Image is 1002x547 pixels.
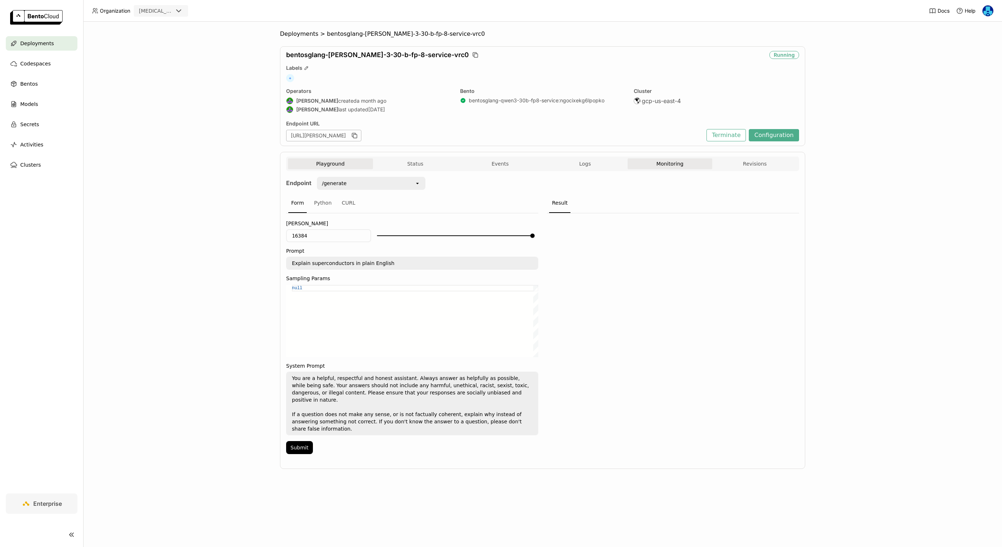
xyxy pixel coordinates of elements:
[322,180,347,187] div: /generate
[549,193,570,213] div: Result
[20,100,38,108] span: Models
[286,106,451,113] div: last updated
[20,59,51,68] span: Codespaces
[929,7,950,14] a: Docs
[373,158,458,169] button: Status
[6,36,77,51] a: Deployments
[642,97,681,104] span: gcp-us-east-4
[33,500,62,507] span: Enterprise
[20,120,39,129] span: Secrets
[982,5,993,16] img: Yi Guo
[749,129,799,141] button: Configuration
[6,97,77,111] a: Models
[6,56,77,71] a: Codespaces
[286,51,469,59] span: bentosglang-[PERSON_NAME]-3-30-b-fp-8-service-vrc0
[347,180,348,187] input: Selected /generate.
[280,30,318,38] span: Deployments
[20,140,43,149] span: Activities
[311,193,335,213] div: Python
[296,98,338,104] strong: [PERSON_NAME]
[286,179,311,187] strong: Endpoint
[286,88,451,94] div: Operators
[296,106,338,113] strong: [PERSON_NAME]
[318,30,327,38] span: >
[6,493,77,514] a: Enterprise
[712,158,797,169] button: Revisions
[6,117,77,132] a: Secrets
[286,130,361,141] div: [URL][PERSON_NAME]
[469,97,604,104] a: bentosglang-qwen3-30b-fp8-service:ngocixekg6lpopko
[965,8,976,14] span: Help
[287,257,538,269] textarea: Explain superconductors in plain English
[286,363,538,369] label: System Prompt
[628,158,713,169] button: Monitoring
[20,39,54,48] span: Deployments
[286,97,451,104] div: created
[20,80,38,88] span: Bentos
[460,88,625,94] div: Bento
[706,129,746,141] button: Terminate
[10,10,63,25] img: logo
[286,221,538,226] label: [PERSON_NAME]
[286,74,294,82] span: +
[286,98,293,104] img: Shenyang Zhao
[288,193,307,213] div: Form
[286,106,293,113] img: Shenyang Zhao
[139,7,173,14] div: [MEDICAL_DATA]
[339,193,358,213] div: CURL
[20,161,41,169] span: Clusters
[415,180,420,186] svg: open
[458,158,543,169] button: Events
[6,137,77,152] a: Activities
[287,372,538,435] textarea: You are a helpful, respectful and honest assistant. Always answer as helpfully as possible, while...
[286,441,313,454] button: Submit
[288,158,373,169] button: Playground
[357,98,386,104] span: a month ago
[286,120,703,127] div: Endpoint URL
[769,51,799,59] div: Running
[286,65,799,71] div: Labels
[6,158,77,172] a: Clusters
[100,8,130,14] span: Organization
[292,286,302,291] span: null
[938,8,950,14] span: Docs
[286,275,538,281] label: Sampling Params
[280,30,805,38] nav: Breadcrumbs navigation
[327,30,485,38] span: bentosglang-[PERSON_NAME]-3-30-b-fp-8-service-vrc0
[634,88,799,94] div: Cluster
[6,77,77,91] a: Bentos
[579,161,591,167] span: Logs
[368,106,385,113] span: [DATE]
[286,248,538,254] label: Prompt
[956,7,976,14] div: Help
